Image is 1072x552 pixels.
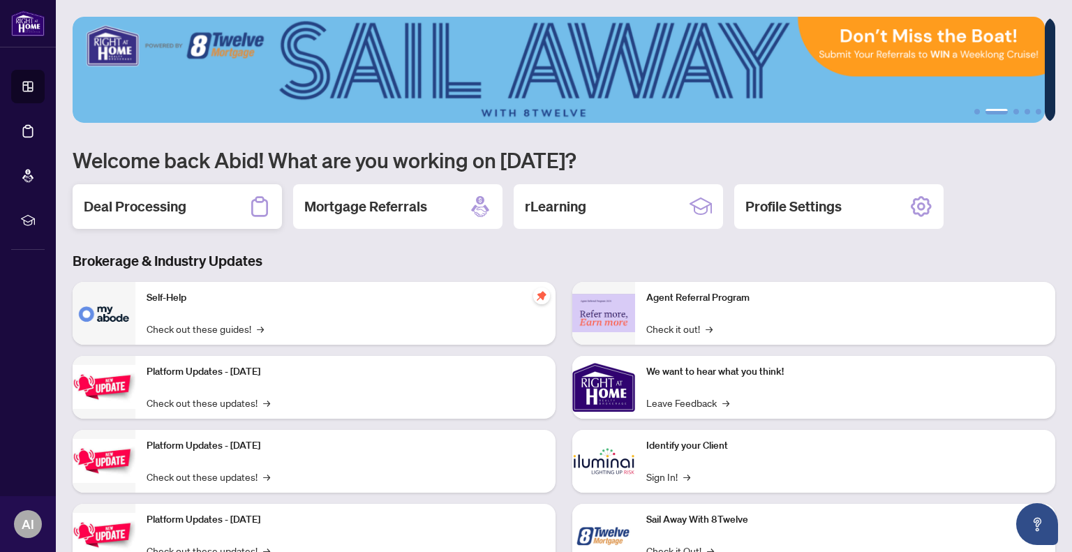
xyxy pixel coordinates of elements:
[572,430,635,493] img: Identify your Client
[745,197,842,216] h2: Profile Settings
[304,197,427,216] h2: Mortgage Referrals
[706,321,713,336] span: →
[73,282,135,345] img: Self-Help
[525,197,586,216] h2: rLearning
[646,395,729,410] a: Leave Feedback→
[974,109,980,114] button: 1
[11,10,45,36] img: logo
[147,438,544,454] p: Platform Updates - [DATE]
[147,321,264,336] a: Check out these guides!→
[683,469,690,484] span: →
[147,290,544,306] p: Self-Help
[722,395,729,410] span: →
[1016,503,1058,545] button: Open asap
[73,17,1045,123] img: Slide 1
[646,438,1044,454] p: Identify your Client
[1025,109,1030,114] button: 4
[147,395,270,410] a: Check out these updates!→
[147,512,544,528] p: Platform Updates - [DATE]
[147,364,544,380] p: Platform Updates - [DATE]
[73,251,1055,271] h3: Brokerage & Industry Updates
[257,321,264,336] span: →
[263,395,270,410] span: →
[572,356,635,419] img: We want to hear what you think!
[1036,109,1041,114] button: 5
[646,290,1044,306] p: Agent Referral Program
[73,365,135,409] img: Platform Updates - July 21, 2025
[73,439,135,483] img: Platform Updates - July 8, 2025
[84,197,186,216] h2: Deal Processing
[1013,109,1019,114] button: 3
[73,147,1055,173] h1: Welcome back Abid! What are you working on [DATE]?
[572,294,635,332] img: Agent Referral Program
[263,469,270,484] span: →
[646,469,690,484] a: Sign In!→
[646,364,1044,380] p: We want to hear what you think!
[22,514,34,534] span: AI
[646,321,713,336] a: Check it out!→
[985,109,1008,114] button: 2
[646,512,1044,528] p: Sail Away With 8Twelve
[147,469,270,484] a: Check out these updates!→
[533,288,550,304] span: pushpin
